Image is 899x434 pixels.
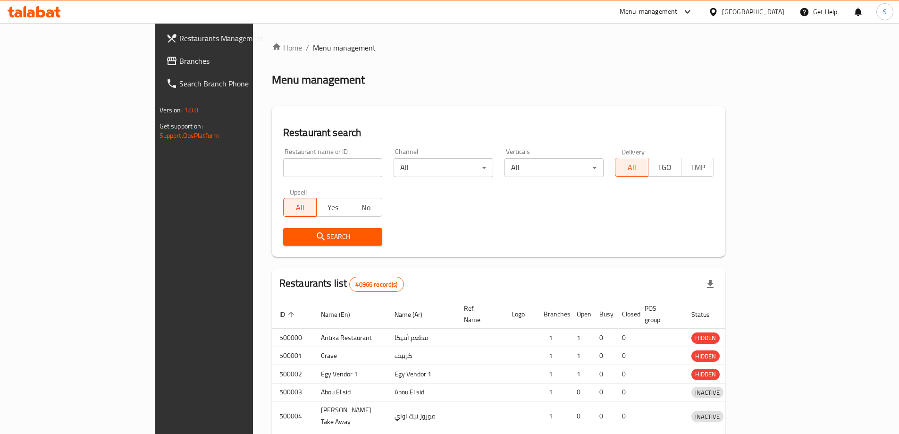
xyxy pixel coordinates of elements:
[287,201,313,214] span: All
[159,27,305,50] a: Restaurants Management
[394,158,493,177] div: All
[691,332,720,343] span: HIDDEN
[620,6,678,17] div: Menu-management
[313,42,376,53] span: Menu management
[536,347,569,365] td: 1
[614,365,637,383] td: 0
[387,365,456,383] td: Egy Vendor 1
[279,309,297,320] span: ID
[179,55,297,67] span: Branches
[272,42,726,53] nav: breadcrumb
[160,120,203,132] span: Get support on:
[159,72,305,95] a: Search Branch Phone
[313,347,387,365] td: Crave
[313,401,387,431] td: [PERSON_NAME] Take Away
[685,161,711,174] span: TMP
[614,300,637,329] th: Closed
[387,401,456,431] td: موروز تيك اواي
[272,72,365,87] h2: Menu management
[614,329,637,347] td: 0
[592,329,614,347] td: 0
[387,329,456,347] td: مطعم أنتيكا
[691,332,720,344] div: HIDDEN
[536,365,569,383] td: 1
[160,104,183,116] span: Version:
[691,351,720,362] span: HIDDEN
[313,329,387,347] td: Antika Restaurant
[536,401,569,431] td: 1
[179,33,297,44] span: Restaurants Management
[691,369,720,380] span: HIDDEN
[283,198,317,217] button: All
[691,350,720,362] div: HIDDEN
[504,300,536,329] th: Logo
[645,303,672,325] span: POS group
[592,300,614,329] th: Busy
[691,309,722,320] span: Status
[569,401,592,431] td: 0
[681,158,714,177] button: TMP
[283,228,382,246] button: Search
[614,383,637,401] td: 0
[291,231,375,243] span: Search
[614,401,637,431] td: 0
[592,383,614,401] td: 0
[313,365,387,383] td: Egy Vendor 1
[350,280,403,289] span: 40966 record(s)
[160,129,219,142] a: Support.OpsPlatform
[569,365,592,383] td: 1
[504,158,604,177] div: All
[179,78,297,89] span: Search Branch Phone
[279,276,404,292] h2: Restaurants list
[615,158,648,177] button: All
[536,300,569,329] th: Branches
[691,387,723,398] span: INACTIVE
[883,7,887,17] span: S
[395,309,435,320] span: Name (Ar)
[387,383,456,401] td: Abou El sid
[283,158,382,177] input: Search for restaurant name or ID..
[648,158,681,177] button: TGO
[569,329,592,347] td: 1
[306,42,309,53] li: /
[722,7,784,17] div: [GEOGRAPHIC_DATA]
[387,347,456,365] td: كرييف
[349,198,382,217] button: No
[569,347,592,365] td: 1
[184,104,199,116] span: 1.0.0
[353,201,378,214] span: No
[614,347,637,365] td: 0
[464,303,493,325] span: Ref. Name
[536,383,569,401] td: 1
[619,161,645,174] span: All
[592,401,614,431] td: 0
[536,329,569,347] td: 1
[349,277,403,292] div: Total records count
[699,273,722,296] div: Export file
[622,148,645,155] label: Delivery
[592,365,614,383] td: 0
[652,161,678,174] span: TGO
[569,300,592,329] th: Open
[691,411,723,422] span: INACTIVE
[691,369,720,380] div: HIDDEN
[283,126,714,140] h2: Restaurant search
[569,383,592,401] td: 0
[592,347,614,365] td: 0
[320,201,346,214] span: Yes
[159,50,305,72] a: Branches
[316,198,350,217] button: Yes
[313,383,387,401] td: Abou El sid
[290,188,307,195] label: Upsell
[321,309,362,320] span: Name (En)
